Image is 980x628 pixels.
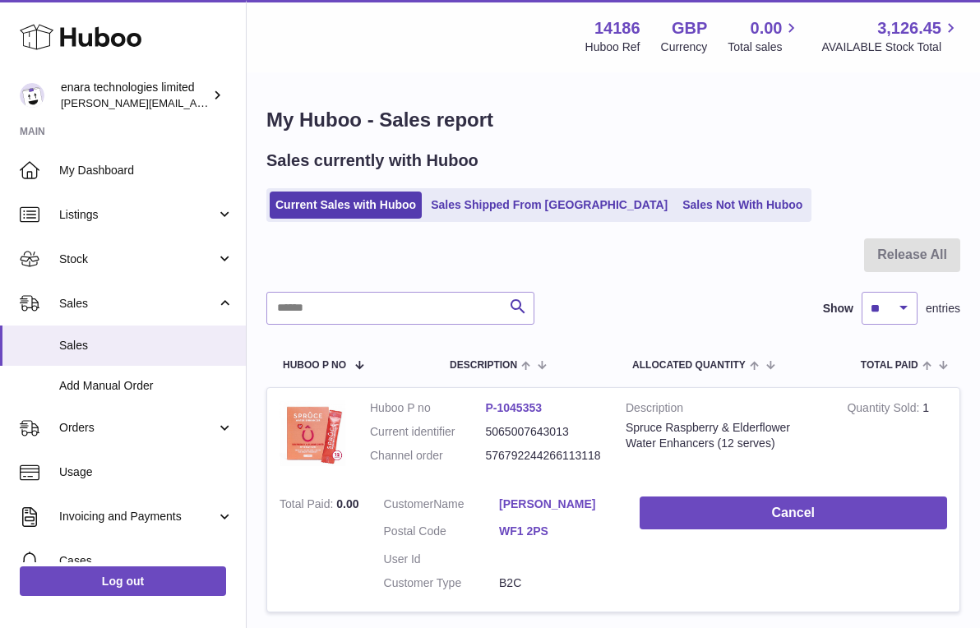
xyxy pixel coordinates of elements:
button: Cancel [640,496,947,530]
strong: 14186 [594,17,640,39]
span: ALLOCATED Quantity [632,360,746,371]
div: Huboo Ref [585,39,640,55]
span: [PERSON_NAME][EMAIL_ADDRESS][DOMAIN_NAME] [61,96,330,109]
td: 1 [834,388,959,484]
a: Log out [20,566,226,596]
dt: Name [384,496,500,516]
dt: Huboo P no [370,400,486,416]
span: 0.00 [336,497,358,510]
img: 1747668806.jpeg [280,400,345,466]
dt: Current identifier [370,424,486,440]
span: Stock [59,252,216,267]
strong: GBP [672,17,707,39]
strong: Quantity Sold [847,401,922,418]
dt: Postal Code [384,524,500,543]
a: WF1 2PS [499,524,615,539]
span: Customer [384,497,434,510]
span: 3,126.45 [877,17,941,39]
a: Current Sales with Huboo [270,192,422,219]
span: 0.00 [751,17,783,39]
span: My Dashboard [59,163,233,178]
h1: My Huboo - Sales report [266,107,960,133]
a: P-1045353 [486,401,543,414]
span: Total sales [728,39,801,55]
span: Sales [59,296,216,312]
span: AVAILABLE Stock Total [821,39,960,55]
a: 3,126.45 AVAILABLE Stock Total [821,17,960,55]
span: Orders [59,420,216,436]
img: Dee@enara.co [20,83,44,108]
span: Listings [59,207,216,223]
dd: 576792244266113118 [486,448,602,464]
dt: User Id [384,552,500,567]
a: Sales Shipped From [GEOGRAPHIC_DATA] [425,192,673,219]
a: Sales Not With Huboo [677,192,808,219]
div: enara technologies limited [61,80,209,111]
span: Cases [59,553,233,569]
span: Add Manual Order [59,378,233,394]
label: Show [823,301,853,316]
dd: 5065007643013 [486,424,602,440]
span: Sales [59,338,233,353]
a: 0.00 Total sales [728,17,801,55]
span: Huboo P no [283,360,346,371]
dd: B2C [499,575,615,591]
span: Usage [59,464,233,480]
span: Description [450,360,517,371]
strong: Total Paid [280,497,336,515]
a: [PERSON_NAME] [499,496,615,512]
dt: Channel order [370,448,486,464]
div: Spruce Raspberry & Elderflower Water Enhancers (12 serves) [626,420,822,451]
h2: Sales currently with Huboo [266,150,478,172]
span: Invoicing and Payments [59,509,216,524]
span: Total paid [861,360,918,371]
div: Currency [661,39,708,55]
strong: Description [626,400,822,420]
span: entries [926,301,960,316]
dt: Customer Type [384,575,500,591]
